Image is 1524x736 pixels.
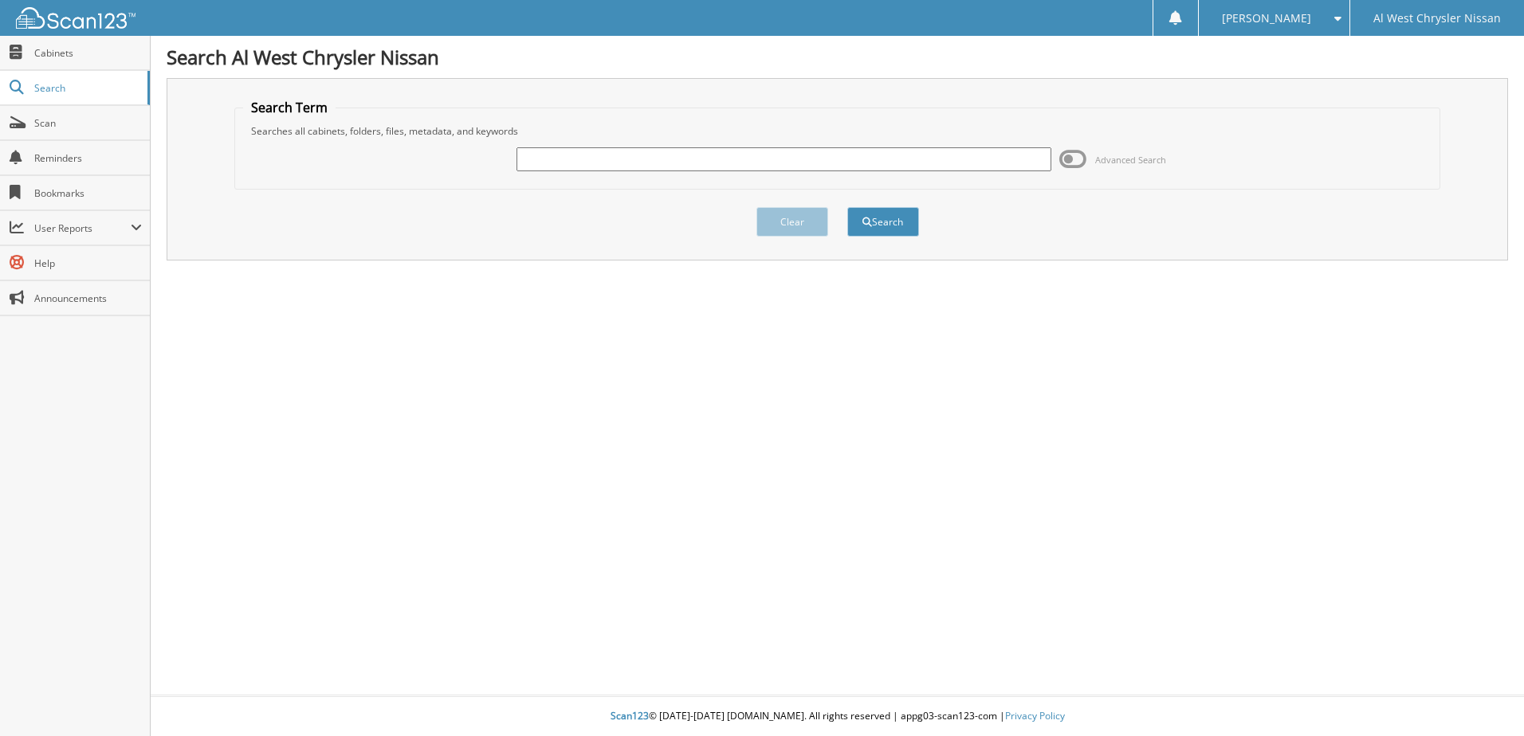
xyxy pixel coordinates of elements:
[167,44,1508,70] h1: Search Al West Chrysler Nissan
[243,99,336,116] legend: Search Term
[34,151,142,165] span: Reminders
[1373,14,1501,23] span: Al West Chrysler Nissan
[847,207,919,237] button: Search
[34,81,139,95] span: Search
[243,124,1432,138] div: Searches all cabinets, folders, files, metadata, and keywords
[1444,660,1524,736] iframe: Chat Widget
[34,116,142,130] span: Scan
[1222,14,1311,23] span: [PERSON_NAME]
[611,709,649,722] span: Scan123
[34,46,142,60] span: Cabinets
[34,186,142,200] span: Bookmarks
[34,256,142,270] span: Help
[756,207,828,237] button: Clear
[34,221,131,235] span: User Reports
[1095,154,1166,166] span: Advanced Search
[1005,709,1065,722] a: Privacy Policy
[151,697,1524,736] div: © [DATE]-[DATE] [DOMAIN_NAME]. All rights reserved | appg03-scan123-com |
[16,7,136,29] img: scan123-logo-white.svg
[34,292,142,305] span: Announcements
